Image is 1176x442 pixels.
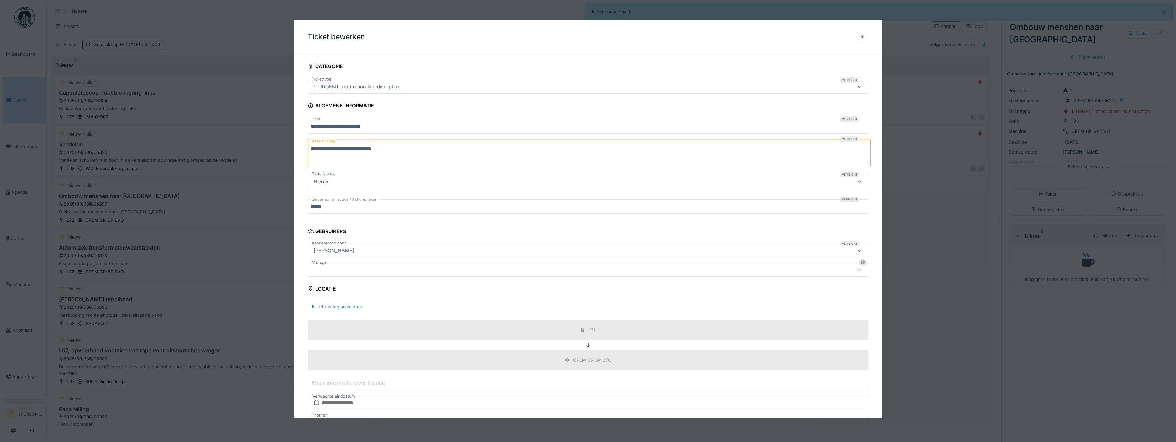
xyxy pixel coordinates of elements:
[310,412,329,418] label: Prioriteit
[312,392,356,400] label: Verwachte einddatum
[840,241,859,246] div: Verplicht
[840,136,859,142] div: Verplicht
[310,116,321,122] label: Titel
[310,259,329,265] label: Manager
[840,172,859,177] div: Verplicht
[308,302,365,311] div: Uitrusting selecteren
[308,101,374,112] div: Algemene informatie
[310,197,379,202] label: Ondernomen acties / Actions taken
[311,178,331,185] div: Nieuw
[840,77,859,83] div: Verplicht
[310,76,333,82] label: Tickettype
[310,240,347,246] label: Aangevraagd door
[840,197,859,202] div: Verplicht
[589,327,596,333] div: L72
[308,61,343,73] div: Categorie
[840,116,859,122] div: Verplicht
[308,33,365,41] h3: Ticket bewerken
[308,283,336,295] div: Locatie
[310,136,336,145] label: Beschrijving
[573,357,612,364] div: OPEM CR-6P EVO
[310,379,386,387] label: Meer informatie over locatie
[311,246,357,254] div: [PERSON_NAME]
[308,226,346,238] div: Gebruikers
[310,171,336,177] label: Ticketstatus
[311,83,403,91] div: 1. URGENT production line disruption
